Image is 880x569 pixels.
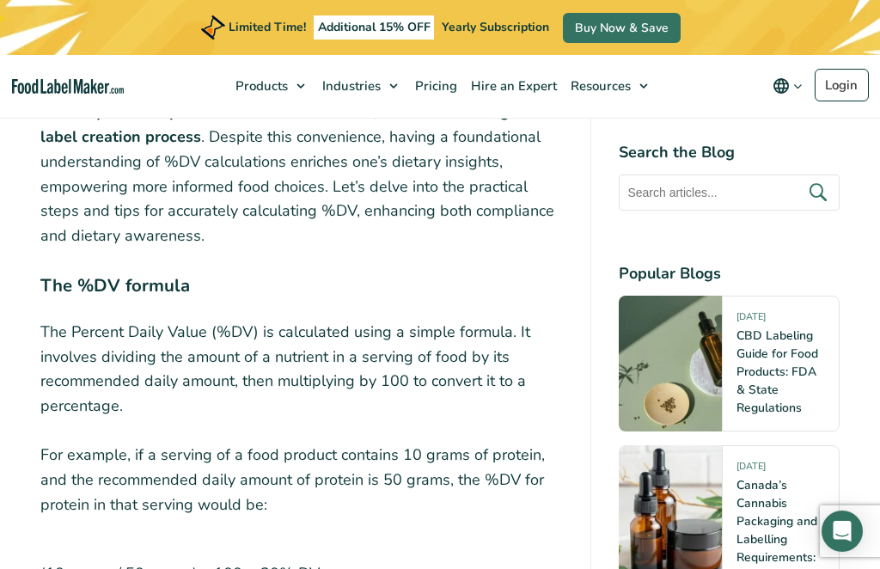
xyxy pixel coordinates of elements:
[822,511,863,552] div: Open Intercom Messenger
[230,77,290,95] span: Products
[619,141,840,164] h4: Search the Blog
[563,13,681,43] a: Buy Now & Save
[619,174,840,211] input: Search articles...
[736,327,818,416] a: CBD Labeling Guide for Food Products: FDA & State Regulations
[736,310,766,330] span: [DATE]
[317,77,382,95] span: Industries
[229,19,306,35] span: Limited Time!
[562,55,657,117] a: Resources
[40,320,563,419] p: The Percent Daily Value (%DV) is calculated using a simple formula. It involves dividing the amou...
[410,77,459,95] span: Pricing
[314,55,406,117] a: Industries
[314,15,435,40] span: Additional 15% OFF
[227,55,314,117] a: Products
[442,19,549,35] span: Yearly Subscription
[40,273,190,297] strong: The %DV formula
[815,69,869,101] a: Login
[40,443,563,517] p: For example, if a serving of a food product contains 10 grams of protein, and the recommended dai...
[406,55,462,117] a: Pricing
[466,77,559,95] span: Hire an Expert
[736,460,766,480] span: [DATE]
[462,55,562,117] a: Hire an Expert
[565,77,632,95] span: Resources
[619,262,840,285] h4: Popular Blogs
